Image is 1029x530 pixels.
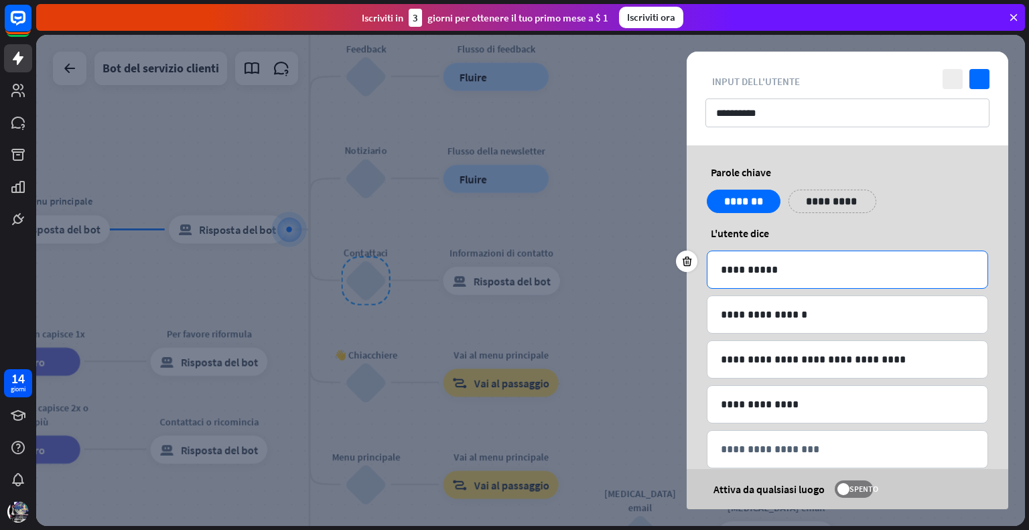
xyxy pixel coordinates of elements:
[711,226,769,240] font: L'utente dice
[627,11,675,23] font: Iscriviti ora
[4,369,32,397] a: 14 giorni
[362,11,403,24] font: Iscriviti in
[713,482,825,496] font: Attiva da qualsiasi luogo
[11,370,25,387] font: 14
[413,11,418,24] font: 3
[712,75,800,88] font: Input dell'utente
[849,484,878,494] font: SPENTO
[711,165,771,179] font: Parole chiave
[427,11,608,24] font: giorni per ottenere il tuo primo mese a $ 1
[11,5,51,46] button: Apri il widget della chat LiveChat
[11,385,25,393] font: giorni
